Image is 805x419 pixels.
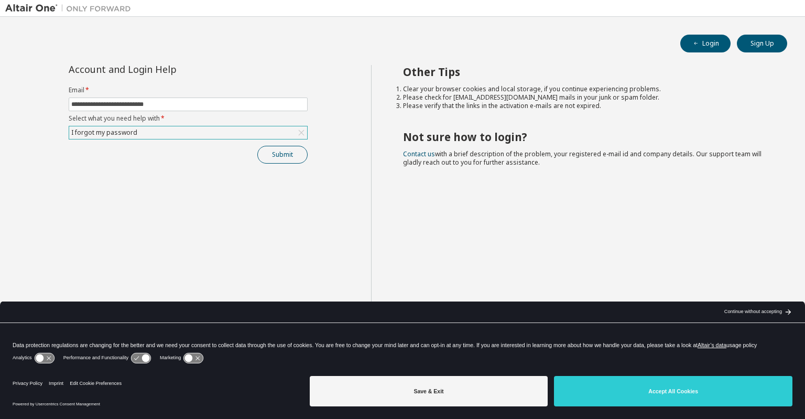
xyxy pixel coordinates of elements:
li: Please verify that the links in the activation e-mails are not expired. [403,102,769,110]
h2: Other Tips [403,65,769,79]
img: Altair One [5,3,136,14]
span: with a brief description of the problem, your registered e-mail id and company details. Our suppo... [403,149,762,167]
div: I forgot my password [70,127,139,138]
label: Select what you need help with [69,114,308,123]
div: Account and Login Help [69,65,260,73]
div: I forgot my password [69,126,307,139]
a: Contact us [403,149,435,158]
h2: Not sure how to login? [403,130,769,144]
button: Login [680,35,731,52]
li: Please check for [EMAIL_ADDRESS][DOMAIN_NAME] mails in your junk or spam folder. [403,93,769,102]
li: Clear your browser cookies and local storage, if you continue experiencing problems. [403,85,769,93]
button: Submit [257,146,308,164]
label: Email [69,86,308,94]
button: Sign Up [737,35,787,52]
